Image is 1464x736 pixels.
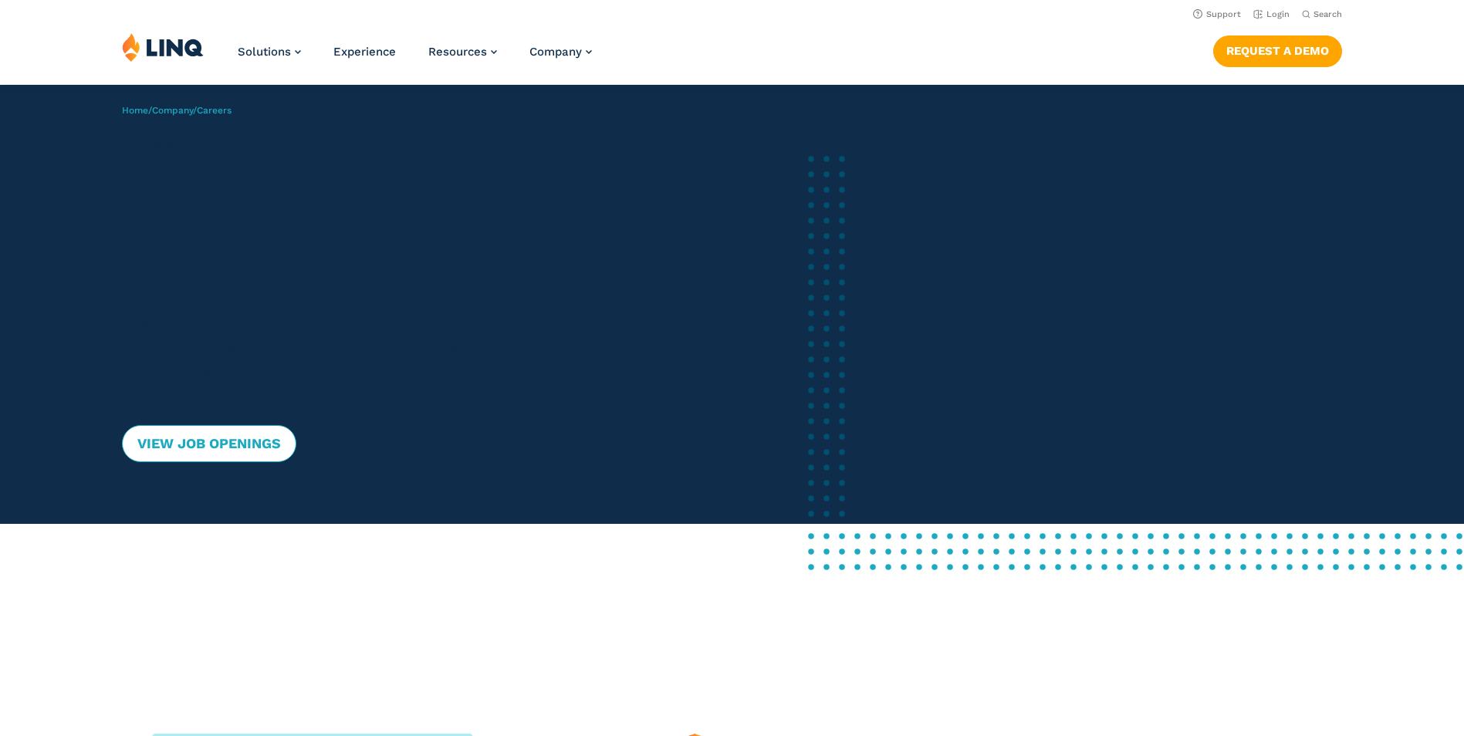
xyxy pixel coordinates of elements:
[238,45,291,59] span: Solutions
[428,45,497,59] a: Resources
[197,105,232,116] span: Careers
[1302,8,1342,20] button: Open Search Bar
[1193,9,1241,19] a: Support
[122,289,698,382] p: LINQ modernizes K-12 school operations with best-in-class, cloud-based software solutions built t...
[122,32,204,62] img: LINQ | K‑12 Software
[529,45,592,59] a: Company
[529,45,582,59] span: Company
[1213,35,1342,66] a: Request a Demo
[122,134,698,153] h1: Careers at LINQ
[333,45,396,59] a: Experience
[238,32,592,83] nav: Primary Navigation
[238,45,301,59] a: Solutions
[1213,32,1342,66] nav: Button Navigation
[122,174,698,221] h2: Join our Team
[1314,9,1342,19] span: Search
[1253,9,1290,19] a: Login
[122,105,232,116] span: / /
[428,45,487,59] span: Resources
[122,425,296,462] a: View Job Openings
[122,105,148,116] a: Home
[152,105,193,116] a: Company
[122,248,698,267] p: Shape the future of K-12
